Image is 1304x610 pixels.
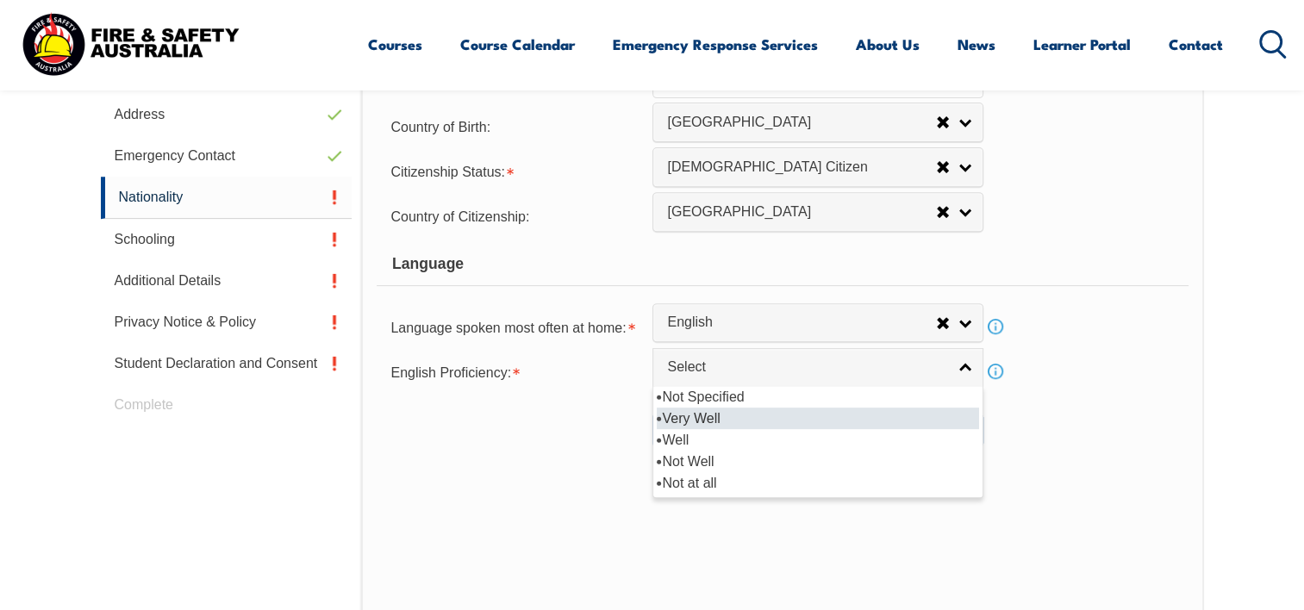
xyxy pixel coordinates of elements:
li: Very Well [657,408,979,429]
a: Student Declaration and Consent [101,343,353,384]
li: Not Well [657,451,979,472]
a: Emergency Contact [101,135,353,177]
a: Info [983,359,1008,383]
span: [GEOGRAPHIC_DATA] [667,203,936,221]
div: Language spoken most often at home is required. [377,309,652,344]
div: Citizenship Status is required. [377,153,652,188]
a: Schooling [101,219,353,260]
span: Citizenship Status: [390,165,505,179]
a: Nationality [101,177,353,219]
a: Course Calendar [460,22,575,67]
a: Courses [368,22,422,67]
span: English Proficiency: [390,365,511,380]
a: Emergency Response Services [613,22,818,67]
span: [GEOGRAPHIC_DATA] [667,114,936,132]
span: [DEMOGRAPHIC_DATA] Citizen [667,159,936,177]
li: Not at all [657,472,979,494]
span: Country of Citizenship: [390,209,529,224]
li: Not Specified [657,386,979,408]
div: English Proficiency is required. [377,354,652,389]
span: Select [667,358,946,377]
a: Privacy Notice & Policy [101,302,353,343]
a: News [958,22,995,67]
a: About Us [856,22,920,67]
li: Well [657,429,979,451]
span: Country of Birth: [390,120,490,134]
span: Language spoken most often at home: [390,321,626,335]
a: Info [983,314,1008,339]
a: Additional Details [101,260,353,302]
span: English [667,314,936,332]
a: Learner Portal [1033,22,1131,67]
a: Address [101,94,353,135]
a: Contact [1169,22,1223,67]
div: Language [377,243,1188,286]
